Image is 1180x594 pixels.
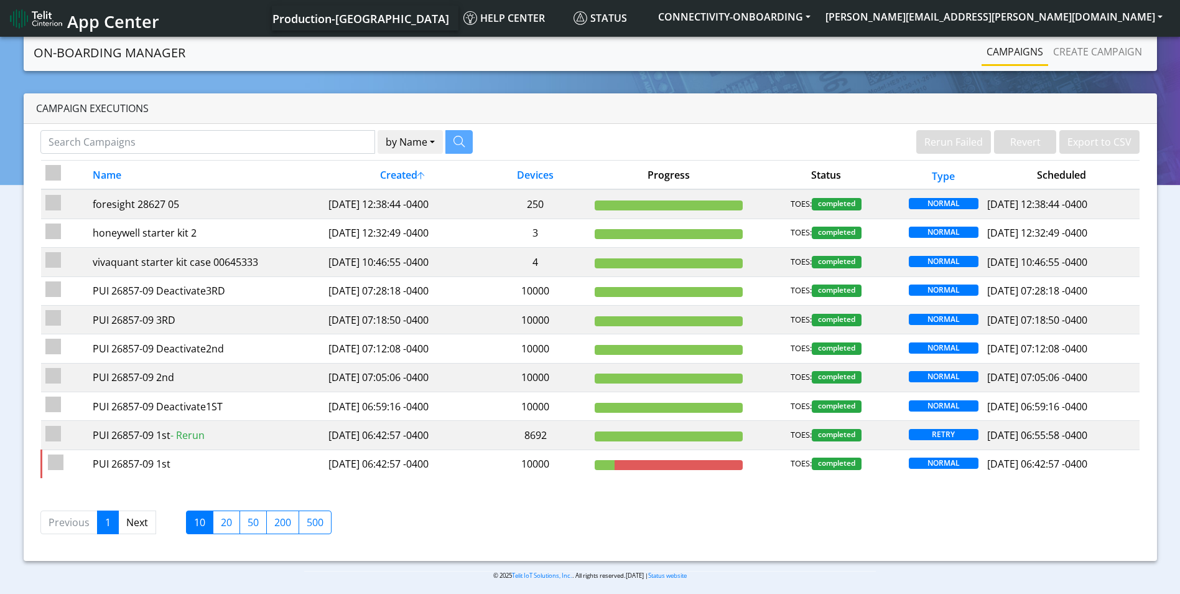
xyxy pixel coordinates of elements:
td: [DATE] 07:05:06 -0400 [323,363,480,392]
div: PUI 26857-09 2nd [93,370,319,385]
span: TOES: [791,371,812,384]
td: 10000 [481,334,591,363]
input: Search Campaigns [40,130,375,154]
span: App Center [67,10,159,33]
span: NORMAL [909,400,978,412]
span: completed [812,458,862,470]
span: Production-[GEOGRAPHIC_DATA] [272,11,449,26]
label: 20 [213,511,240,534]
span: completed [812,198,862,210]
span: TOES: [791,198,812,210]
td: 4 [481,248,591,276]
span: TOES: [791,458,812,470]
th: Type [904,161,983,190]
div: PUI 26857-09 Deactivate2nd [93,341,319,356]
a: Status [569,6,651,31]
div: PUI 26857-09 1st [93,428,319,443]
div: PUI 26857-09 Deactivate1ST [93,399,319,414]
span: [DATE] 07:12:08 -0400 [987,342,1087,356]
td: [DATE] 06:42:57 -0400 [323,421,480,450]
div: PUI 26857-09 3RD [93,313,319,328]
a: Campaigns [982,39,1048,64]
span: NORMAL [909,285,978,296]
th: Progress [590,161,747,190]
td: [DATE] 07:28:18 -0400 [323,276,480,305]
td: 3 [481,219,591,247]
td: 10000 [481,276,591,305]
span: [DATE] 07:05:06 -0400 [987,370,1087,384]
td: [DATE] 12:32:49 -0400 [323,219,480,247]
div: Campaign Executions [24,93,1157,124]
span: completed [812,314,862,326]
span: NORMAL [909,458,978,469]
a: Next [118,511,156,534]
span: NORMAL [909,227,978,238]
label: 200 [266,511,299,534]
div: vivaquant starter kit case 00645333 [93,255,319,270]
span: NORMAL [909,314,978,325]
th: Scheduled [983,161,1140,190]
td: 10000 [481,305,591,334]
td: 10000 [481,363,591,392]
label: 500 [299,511,332,534]
span: Help center [463,11,545,25]
a: 1 [97,511,119,534]
span: NORMAL [909,371,978,382]
span: TOES: [791,285,812,297]
span: completed [812,227,862,239]
span: TOES: [791,400,812,413]
img: logo-telit-cinterion-gw-new.png [10,9,62,29]
a: On-Boarding Manager [34,40,185,65]
span: NORMAL [909,256,978,267]
button: Revert [994,130,1056,154]
td: [DATE] 07:12:08 -0400 [323,334,480,363]
td: [DATE] 06:42:57 -0400 [323,450,480,478]
div: foresight 28627 05 [93,197,319,212]
span: TOES: [791,256,812,268]
span: [DATE] 12:32:49 -0400 [987,226,1087,240]
th: Created [323,161,480,190]
button: CONNECTIVITY-ONBOARDING [651,6,818,28]
span: completed [812,285,862,297]
button: Rerun Failed [916,130,991,154]
td: [DATE] 06:59:16 -0400 [323,392,480,421]
span: [DATE] 12:38:44 -0400 [987,197,1087,211]
span: Status [574,11,627,25]
td: 10000 [481,450,591,478]
th: Status [748,161,904,190]
img: status.svg [574,11,587,25]
span: completed [812,342,862,355]
div: honeywell starter kit 2 [93,225,319,240]
button: by Name [378,130,443,154]
span: [DATE] 07:18:50 -0400 [987,313,1087,327]
a: Your current platform instance [272,6,448,31]
span: NORMAL [909,342,978,354]
span: TOES: [791,342,812,355]
button: [PERSON_NAME][EMAIL_ADDRESS][PERSON_NAME][DOMAIN_NAME] [818,6,1170,28]
span: TOES: [791,429,812,441]
button: Export to CSV [1059,130,1140,154]
span: [DATE] 10:46:55 -0400 [987,255,1087,269]
div: PUI 26857-09 Deactivate3RD [93,283,319,298]
span: TOES: [791,227,812,239]
span: [DATE] 06:55:58 -0400 [987,428,1087,442]
span: completed [812,429,862,441]
span: completed [812,256,862,268]
label: 10 [186,511,213,534]
span: [DATE] 06:59:16 -0400 [987,400,1087,413]
a: Status website [648,572,687,580]
a: App Center [10,5,157,32]
span: [DATE] 07:28:18 -0400 [987,284,1087,298]
span: RETRY [909,429,978,440]
th: Name [88,161,323,190]
a: Telit IoT Solutions, Inc. [512,572,572,580]
div: PUI 26857-09 1st [93,456,319,471]
span: [DATE] 06:42:57 -0400 [987,457,1087,471]
td: 8692 [481,421,591,450]
a: Help center [458,6,569,31]
span: TOES: [791,314,812,326]
span: NORMAL [909,198,978,209]
label: 50 [239,511,267,534]
td: [DATE] 12:38:44 -0400 [323,189,480,219]
span: completed [812,371,862,384]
